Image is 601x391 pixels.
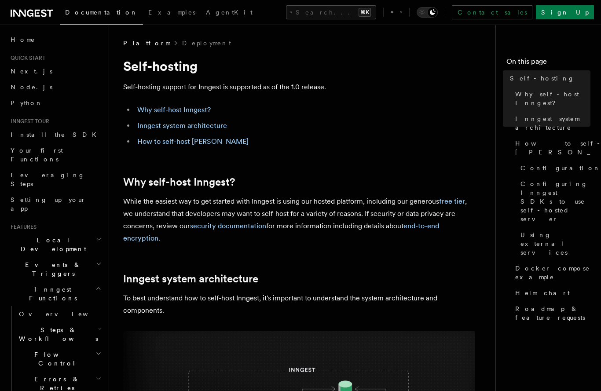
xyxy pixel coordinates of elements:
button: Steps & Workflows [15,322,103,347]
a: Why self-host Inngest? [512,86,590,111]
span: Setting up your app [11,196,86,212]
span: Inngest system architecture [515,114,590,132]
span: Events & Triggers [7,260,96,278]
span: Configuring Inngest SDKs to use self-hosted server [520,179,590,223]
a: Your first Functions [7,143,103,167]
a: Inngest system architecture [137,121,227,130]
a: Inngest system architecture [512,111,590,135]
a: Helm chart [512,285,590,301]
a: Install the SDK [7,127,103,143]
span: Node.js [11,84,52,91]
span: Inngest Functions [7,285,95,303]
a: AgentKit [201,3,258,24]
a: Self-hosting [506,70,590,86]
a: Configuration [517,160,590,176]
span: Why self-host Inngest? [515,90,590,107]
span: Python [11,99,43,106]
kbd: ⌘K [359,8,371,17]
span: Documentation [65,9,138,16]
span: Platform [123,39,170,48]
a: free tier [439,197,465,205]
a: Documentation [60,3,143,25]
span: Quick start [7,55,45,62]
a: Setting up your app [7,192,103,216]
a: Why self-host Inngest? [123,176,235,188]
a: Examples [143,3,201,24]
a: Deployment [182,39,231,48]
span: Examples [148,9,195,16]
span: AgentKit [206,9,253,16]
a: Configuring Inngest SDKs to use self-hosted server [517,176,590,227]
h4: On this page [506,56,590,70]
span: Overview [19,311,110,318]
a: Node.js [7,79,103,95]
a: Inngest system architecture [123,273,258,285]
span: Next.js [11,68,52,75]
a: Using external services [517,227,590,260]
p: Self-hosting support for Inngest is supported as of the 1.0 release. [123,81,475,93]
span: Configuration [520,164,601,172]
span: Your first Functions [11,147,63,163]
button: Inngest Functions [7,281,103,306]
button: Search...⌘K [286,5,376,19]
a: Roadmap & feature requests [512,301,590,325]
h1: Self-hosting [123,58,475,74]
a: Docker compose example [512,260,590,285]
button: Local Development [7,232,103,257]
a: Overview [15,306,103,322]
span: Features [7,223,37,230]
span: Docker compose example [515,264,590,281]
p: To best understand how to self-host Inngest, it's important to understand the system architecture... [123,292,475,317]
a: Why self-host Inngest? [137,106,211,114]
span: Leveraging Steps [11,172,85,187]
span: Self-hosting [510,74,575,83]
span: Install the SDK [11,131,102,138]
a: Leveraging Steps [7,167,103,192]
button: Flow Control [15,347,103,371]
button: Toggle dark mode [417,7,438,18]
a: Sign Up [536,5,594,19]
a: Contact sales [452,5,532,19]
a: How to self-host [PERSON_NAME] [512,135,590,160]
a: Python [7,95,103,111]
p: While the easiest way to get started with Inngest is using our hosted platform, including our gen... [123,195,475,245]
span: Local Development [7,236,96,253]
a: security documentation [190,222,266,230]
button: Events & Triggers [7,257,103,281]
a: Home [7,32,103,48]
span: Home [11,35,35,44]
span: Flow Control [15,350,95,368]
a: Next.js [7,63,103,79]
span: Inngest tour [7,118,49,125]
span: Helm chart [515,289,570,297]
span: Steps & Workflows [15,325,98,343]
span: Using external services [520,230,590,257]
a: How to self-host [PERSON_NAME] [137,137,249,146]
span: Roadmap & feature requests [515,304,590,322]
